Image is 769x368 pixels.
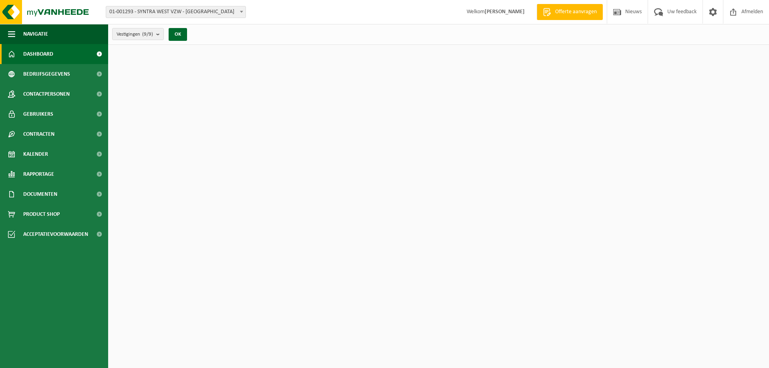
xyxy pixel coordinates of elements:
span: Gebruikers [23,104,53,124]
span: Dashboard [23,44,53,64]
count: (9/9) [142,32,153,37]
span: Contactpersonen [23,84,70,104]
span: Documenten [23,184,57,204]
span: Offerte aanvragen [553,8,599,16]
span: Rapportage [23,164,54,184]
span: Product Shop [23,204,60,224]
button: OK [169,28,187,41]
span: Vestigingen [117,28,153,40]
strong: [PERSON_NAME] [485,9,525,15]
span: Kalender [23,144,48,164]
span: 01-001293 - SYNTRA WEST VZW - SINT-MICHIELS [106,6,246,18]
span: Navigatie [23,24,48,44]
button: Vestigingen(9/9) [112,28,164,40]
a: Offerte aanvragen [537,4,603,20]
span: Bedrijfsgegevens [23,64,70,84]
span: Contracten [23,124,54,144]
span: 01-001293 - SYNTRA WEST VZW - SINT-MICHIELS [106,6,246,18]
span: Acceptatievoorwaarden [23,224,88,244]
